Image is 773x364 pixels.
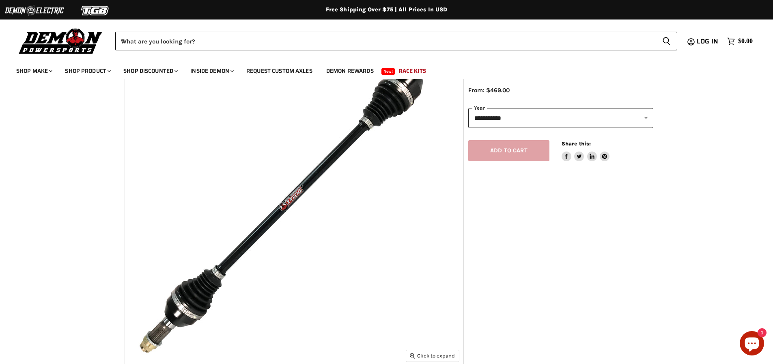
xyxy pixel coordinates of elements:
aside: Share this: [562,140,610,162]
img: Demon Powersports [16,26,105,55]
span: From: $469.00 [468,87,510,94]
img: TGB Logo 2 [65,3,126,18]
a: Shop Product [59,63,116,79]
inbox-online-store-chat: Shopify online store chat [737,331,767,357]
img: Demon Electric Logo 2 [4,3,65,18]
span: New! [381,68,395,75]
span: Log in [697,36,718,46]
span: Share this: [562,141,591,147]
a: $0.00 [723,35,757,47]
a: Inside Demon [184,63,239,79]
button: Search [656,32,677,50]
a: Shop Make [10,63,57,79]
input: When autocomplete results are available use up and down arrows to review and enter to select [115,32,656,50]
button: Click to expand [406,350,459,361]
a: Request Custom Axles [240,63,319,79]
a: Log in [693,38,723,45]
a: Demon Rewards [320,63,380,79]
a: Race Kits [393,63,432,79]
div: Free Shipping Over $75 | All Prices In USD [62,6,711,13]
ul: Main menu [10,59,751,79]
a: Shop Discounted [117,63,183,79]
span: Click to expand [410,353,455,359]
select: year [468,108,653,128]
span: $0.00 [738,37,753,45]
form: Product [115,32,677,50]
